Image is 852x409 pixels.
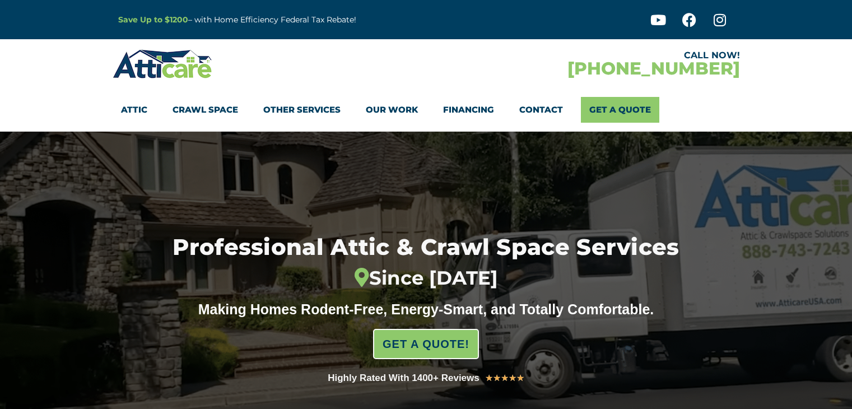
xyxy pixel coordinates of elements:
[581,97,659,123] a: Get A Quote
[328,370,479,386] div: Highly Rated With 1400+ Reviews
[485,371,493,385] i: ★
[383,333,469,355] span: GET A QUOTE!
[373,329,479,359] a: GET A QUOTE!
[366,97,418,123] a: Our Work
[118,13,481,26] p: – with Home Efficiency Federal Tax Rebate!
[121,97,732,123] nav: Menu
[519,97,563,123] a: Contact
[121,236,732,290] h1: Professional Attic & Crawl Space Services
[509,371,516,385] i: ★
[493,371,501,385] i: ★
[443,97,494,123] a: Financing
[121,267,732,290] div: Since [DATE]
[263,97,341,123] a: Other Services
[501,371,509,385] i: ★
[118,15,188,25] a: Save Up to $1200
[516,371,524,385] i: ★
[121,97,147,123] a: Attic
[177,301,676,318] div: Making Homes Rodent-Free, Energy-Smart, and Totally Comfortable.
[485,371,524,385] div: 5/5
[426,51,740,60] div: CALL NOW!
[173,97,238,123] a: Crawl Space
